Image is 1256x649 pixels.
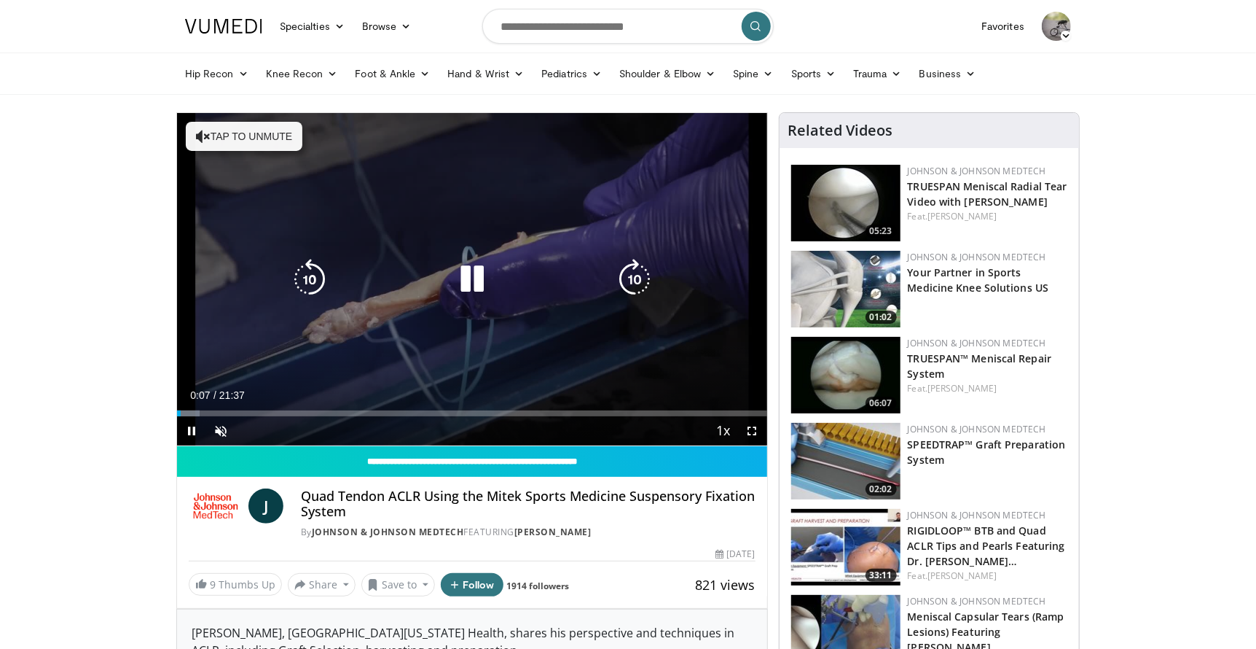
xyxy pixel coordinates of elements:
[177,411,767,416] div: Progress Bar
[911,59,985,88] a: Business
[248,489,283,524] a: J
[908,251,1046,263] a: Johnson & Johnson MedTech
[908,165,1046,177] a: Johnson & Johnson MedTech
[908,351,1052,381] a: TRUESPAN™ Meniscal Repair System
[927,210,997,222] a: [PERSON_NAME]
[439,59,533,88] a: Hand & Wrist
[791,337,900,413] img: e42d750b-549a-4175-9691-fdba1d7a6a0f.150x105_q85_crop-smart_upscale.jpg
[866,483,897,496] span: 02:02
[301,526,755,539] div: By FEATURING
[973,12,1033,41] a: Favorites
[301,489,755,520] h4: Quad Tendon ACLR Using the Mitek Sports Medicine Suspensory Fixation System
[908,438,1066,467] a: SPEEDTRAP™ Graft Preparation System
[844,59,911,88] a: Trauma
[361,573,436,596] button: Save to
[271,12,353,41] a: Specialties
[908,595,1046,607] a: Johnson & Johnson MedTech
[507,580,570,592] a: 1914 followers
[866,397,897,410] span: 06:07
[177,416,206,446] button: Pause
[189,489,243,524] img: Johnson & Johnson MedTech
[908,210,1067,223] div: Feat.
[696,576,755,594] span: 821 views
[210,578,216,591] span: 9
[908,265,1049,295] a: Your Partner in Sports Medicine Knee Solutions US
[788,122,893,139] h4: Related Videos
[353,12,420,41] a: Browse
[611,59,724,88] a: Shoulder & Elbow
[533,59,611,88] a: Pediatrics
[791,337,900,413] a: 06:07
[190,389,210,401] span: 0:07
[866,311,897,324] span: 01:02
[866,225,897,238] span: 05:23
[791,509,900,586] a: 33:11
[219,389,245,401] span: 21:37
[791,251,900,327] img: 0543fda4-7acd-4b5c-b055-3730b7e439d4.150x105_q85_crop-smart_upscale.jpg
[908,524,1065,568] a: RIGIDLOOP™ BTB and Quad ACLR Tips and Pearls Featuring Dr. [PERSON_NAME]…
[176,59,257,88] a: Hip Recon
[908,423,1046,435] a: Johnson & Johnson MedTech
[724,59,782,88] a: Spine
[791,423,900,500] a: 02:02
[185,19,262,34] img: VuMedi Logo
[709,416,738,446] button: Playback Rate
[213,389,216,401] span: /
[908,337,1046,349] a: Johnson & Johnson MedTech
[312,526,464,538] a: Johnson & Johnson MedTech
[257,59,347,88] a: Knee Recon
[782,59,845,88] a: Sports
[791,251,900,327] a: 01:02
[791,509,900,586] img: 4bc3a03c-f47c-4100-84fa-650097507746.150x105_q85_crop-smart_upscale.jpg
[189,573,282,596] a: 9 Thumbs Up
[791,165,900,241] img: a9cbc79c-1ae4-425c-82e8-d1f73baa128b.150x105_q85_crop-smart_upscale.jpg
[482,9,774,44] input: Search topics, interventions
[514,526,592,538] a: [PERSON_NAME]
[441,573,503,596] button: Follow
[908,382,1067,395] div: Feat.
[908,179,1067,209] a: TRUESPAN Meniscal Radial Tear Video with [PERSON_NAME]
[347,59,439,88] a: Foot & Ankle
[927,382,997,395] a: [PERSON_NAME]
[715,548,755,561] div: [DATE]
[791,165,900,241] a: 05:23
[791,423,900,500] img: a46a2fe1-2704-4a9e-acc3-1c278068f6c4.150x105_q85_crop-smart_upscale.jpg
[186,122,302,151] button: Tap to unmute
[927,570,997,582] a: [PERSON_NAME]
[206,416,235,446] button: Unmute
[288,573,356,596] button: Share
[866,569,897,582] span: 33:11
[177,113,767,446] video-js: Video Player
[908,570,1067,583] div: Feat.
[908,509,1046,521] a: Johnson & Johnson MedTech
[738,416,767,446] button: Fullscreen
[1042,12,1071,41] img: Avatar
